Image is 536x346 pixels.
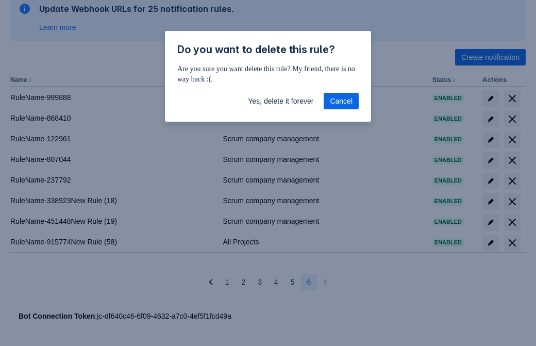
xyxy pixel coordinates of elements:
p: Are you sure you want delete this rule? My friend, there is no way back :(. [177,64,359,85]
span: Cancel [330,93,353,109]
span: Yes, delete it forever [248,93,313,109]
button: Cancel [324,93,359,109]
button: Yes, delete it forever [242,93,320,109]
span: Do you want to delete this rule? [177,43,335,56]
